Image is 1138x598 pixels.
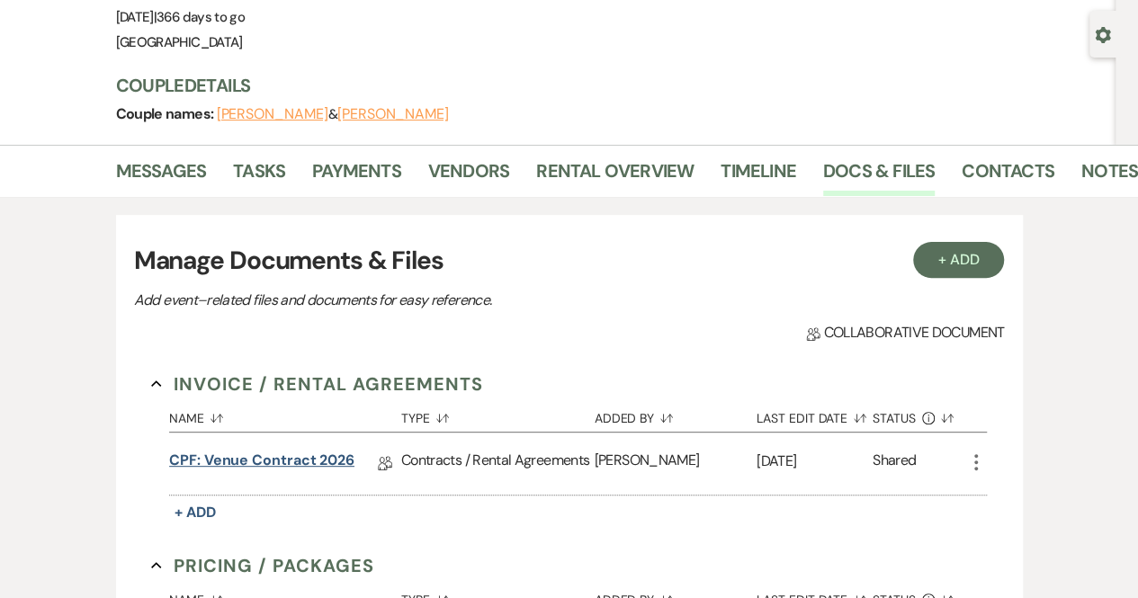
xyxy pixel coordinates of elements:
button: Last Edit Date [757,397,873,432]
p: Add event–related files and documents for easy reference. [134,289,764,312]
a: Messages [116,156,207,196]
button: + Add [913,242,1005,278]
h3: Couple Details [116,73,1098,98]
a: CPF: Venue Contract 2026 [169,450,354,478]
span: [GEOGRAPHIC_DATA] [116,33,243,51]
button: Status [873,397,965,432]
span: 366 days to go [157,8,245,26]
button: [PERSON_NAME] [337,107,449,121]
a: Contacts [962,156,1054,196]
a: Vendors [428,156,509,196]
button: Open lead details [1095,25,1111,42]
button: Type [401,397,595,432]
span: + Add [175,503,216,522]
div: Shared [873,450,916,478]
a: Tasks [233,156,285,196]
p: [DATE] [757,450,873,473]
button: Added By [595,397,757,432]
button: Invoice / Rental Agreements [151,370,483,397]
a: Notes [1081,156,1138,196]
a: Docs & Files [823,156,935,196]
a: Payments [312,156,401,196]
a: Rental Overview [536,156,694,196]
a: Timeline [721,156,796,196]
button: [PERSON_NAME] [217,107,328,121]
button: Name [169,397,401,432]
h3: Manage Documents & Files [134,242,1005,280]
div: Contracts / Rental Agreements [401,433,595,495]
button: + Add [169,500,221,525]
span: [DATE] [116,8,246,26]
span: Collaborative document [806,322,1004,344]
div: [PERSON_NAME] [595,433,757,495]
span: | [154,8,245,26]
span: Couple names: [116,104,217,123]
span: & [217,105,449,123]
span: Status [873,412,916,424]
button: Pricing / Packages [151,552,374,579]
